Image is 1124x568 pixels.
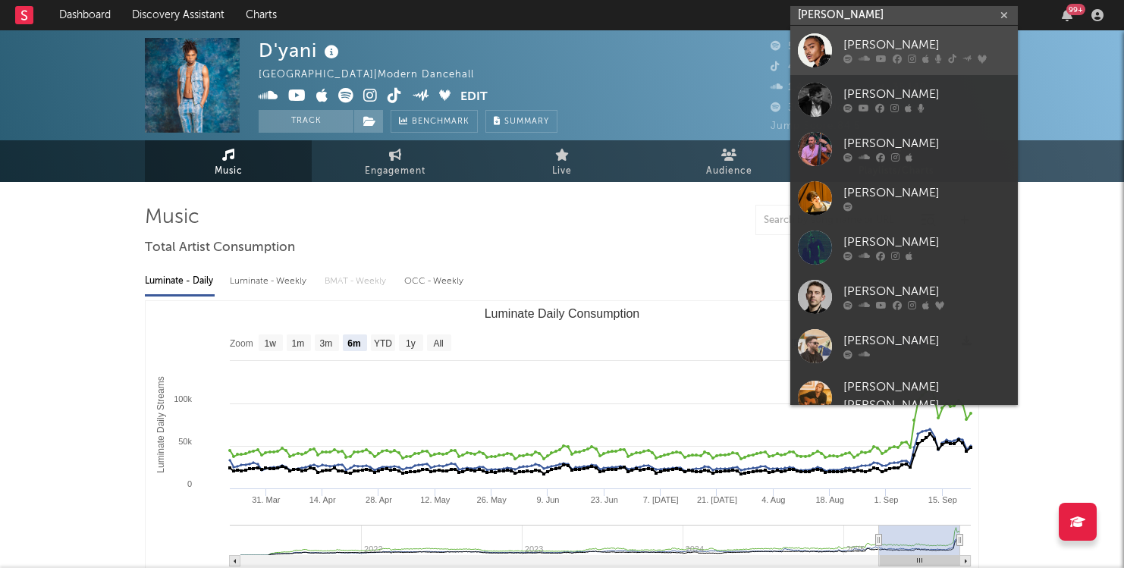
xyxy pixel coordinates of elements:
[187,479,192,488] text: 0
[591,495,618,504] text: 23. Jun
[479,140,645,182] a: Live
[790,223,1018,272] a: [PERSON_NAME]
[259,38,343,63] div: D'yani
[155,376,166,472] text: Luminate Daily Streams
[843,378,1010,415] div: [PERSON_NAME] [PERSON_NAME]
[771,62,817,72] span: 4,053
[145,239,295,257] span: Total Artist Consumption
[404,268,465,294] div: OCC - Weekly
[420,495,451,504] text: 12. May
[843,234,1010,252] div: [PERSON_NAME]
[366,495,392,504] text: 28. Apr
[230,338,253,349] text: Zoom
[643,495,679,504] text: 7. [DATE]
[874,495,899,504] text: 1. Sep
[412,113,469,131] span: Benchmark
[706,162,752,180] span: Audience
[790,26,1018,75] a: [PERSON_NAME]
[771,83,815,93] span: 1,432
[843,36,1010,55] div: [PERSON_NAME]
[790,75,1018,124] a: [PERSON_NAME]
[790,124,1018,174] a: [PERSON_NAME]
[843,135,1010,153] div: [PERSON_NAME]
[174,394,192,403] text: 100k
[504,118,549,126] span: Summary
[309,495,336,504] text: 14. Apr
[391,110,478,133] a: Benchmark
[365,162,425,180] span: Engagement
[178,437,192,446] text: 50k
[790,371,1018,431] a: [PERSON_NAME] [PERSON_NAME]
[756,215,916,227] input: Search by song name or URL
[771,42,822,52] span: 59,319
[790,272,1018,322] a: [PERSON_NAME]
[843,283,1010,301] div: [PERSON_NAME]
[145,140,312,182] a: Music
[790,322,1018,371] a: [PERSON_NAME]
[485,307,640,320] text: Luminate Daily Consumption
[312,140,479,182] a: Engagement
[645,140,812,182] a: Audience
[771,121,860,131] span: Jump Score: 84.5
[552,162,572,180] span: Live
[347,338,360,349] text: 6m
[485,110,557,133] button: Summary
[771,103,921,113] span: 301,365 Monthly Listeners
[928,495,957,504] text: 15. Sep
[433,338,443,349] text: All
[843,86,1010,104] div: [PERSON_NAME]
[843,184,1010,202] div: [PERSON_NAME]
[460,88,488,107] button: Edit
[761,495,785,504] text: 4. Aug
[536,495,559,504] text: 9. Jun
[265,338,277,349] text: 1w
[215,162,243,180] span: Music
[292,338,305,349] text: 1m
[406,338,416,349] text: 1y
[477,495,507,504] text: 26. May
[374,338,392,349] text: YTD
[697,495,737,504] text: 21. [DATE]
[230,268,309,294] div: Luminate - Weekly
[815,495,843,504] text: 18. Aug
[790,174,1018,223] a: [PERSON_NAME]
[145,268,215,294] div: Luminate - Daily
[1066,4,1085,15] div: 99 +
[790,6,1018,25] input: Search for artists
[252,495,281,504] text: 31. Mar
[1062,9,1072,21] button: 99+
[320,338,333,349] text: 3m
[843,332,1010,350] div: [PERSON_NAME]
[259,66,491,84] div: [GEOGRAPHIC_DATA] | Modern Dancehall
[259,110,353,133] button: Track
